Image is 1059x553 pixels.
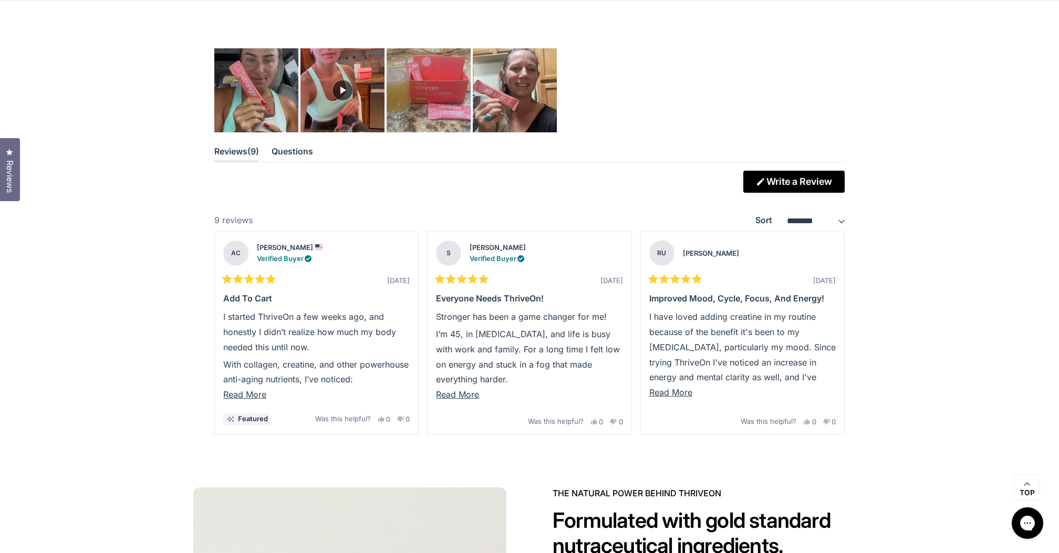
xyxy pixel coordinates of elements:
strong: [PERSON_NAME] [683,249,739,257]
div: Carousel of customer-uploaded media. Press left and right arrows to navigate. Press enter or spac... [214,48,559,132]
button: 0 [378,415,390,423]
button: 0 [397,415,410,423]
strong: [PERSON_NAME] [257,243,313,252]
strong: AC [223,241,248,266]
strong: S [436,241,461,266]
li: Slide 1 [210,232,423,434]
div: Rated 5.0 out of 5 stars Based on 9 reviews [214,38,845,445]
span: Top [1020,488,1035,498]
img: A woman with blonde hair and red nail polish holding a pink packet while sitting in what appears ... [214,48,298,132]
img: Customer-uploaded video, show more details [300,48,385,132]
button: 0 [803,418,816,425]
img: A glass of orange liquid next to a red box and packets of ThriveOn stronger supplement powder on ... [387,48,471,132]
button: Read More [223,387,410,402]
button: Read More [649,385,836,400]
span: The NATURAL POWER BEHIND THRIVEON [553,487,866,499]
span: Reviews [3,160,16,193]
img: Flag of United States [315,244,323,250]
strong: [PERSON_NAME] [470,243,526,252]
span: Was this helpful? [315,414,371,423]
div: 9 reviews [214,214,253,227]
div: Add to cart [223,292,410,306]
div: Improved Mood, Cycle, Focus, and Energy! [649,292,836,306]
span: Read More [223,389,266,400]
li: Slide 3 [636,232,849,434]
p: I’m 45, in [MEDICAL_DATA], and life is busy with work and family. For a long time I felt low on e... [436,327,622,387]
span: Was this helpful? [528,417,584,425]
button: 0 [610,418,622,425]
div: Review Carousel [214,232,845,434]
p: With collagen, creatine, and other powerhouse anti-aging nutrients, I’ve noticed: [223,357,410,388]
span: Read More [649,387,692,398]
div: Verified Buyer [470,253,526,264]
div: Everyone needs ThriveOn! [436,292,622,306]
a: Write a Review [743,171,845,193]
strong: RU [649,241,674,266]
button: Reviews [214,145,259,162]
iframe: Gorgias live chat messenger [1006,504,1048,542]
p: Stronger has been a game changer for me! [436,309,622,325]
span: Was this helpful? [741,417,796,425]
li: Slide 2 [423,232,636,434]
button: Read More [436,387,622,402]
label: Sort [755,215,772,225]
button: 0 [590,418,603,425]
span: Read More [436,389,479,400]
span: 9 [247,145,259,159]
span: Featured [238,415,268,422]
span: [DATE] [600,276,623,285]
span: [DATE] [387,276,410,285]
p: I have loved adding creatine in my routine because of the benefit it's been to my [MEDICAL_DATA],... [649,309,836,415]
img: A woman in a kitchen holding up a pink product package while smiling at the camera [473,48,557,132]
button: Questions [272,145,313,162]
div: from United States [315,244,323,250]
div: Verified Buyer [257,253,323,264]
button: Next [819,232,845,434]
span: [DATE] [813,276,836,285]
p: I started ThriveOn a few weeks ago, and honestly I didn’t realize how much my body needed this un... [223,309,410,354]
